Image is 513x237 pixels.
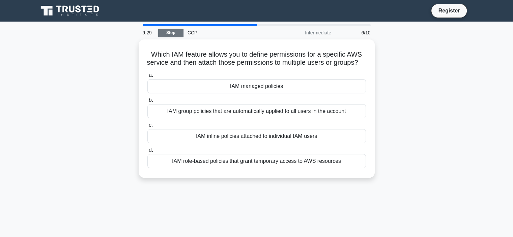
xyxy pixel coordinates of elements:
div: IAM group policies that are automatically applied to all users in the account [147,104,366,118]
h5: Which IAM feature allows you to define permissions for a specific AWS service and then attach tho... [147,50,367,67]
span: b. [149,97,153,103]
span: d. [149,147,153,153]
span: c. [149,122,153,128]
div: IAM managed policies [147,79,366,93]
div: IAM inline policies attached to individual IAM users [147,129,366,143]
div: Intermediate [276,26,335,39]
a: Stop [158,29,183,37]
span: a. [149,72,153,78]
div: CCP [183,26,276,39]
a: Register [434,6,464,15]
div: 6/10 [335,26,375,39]
div: IAM role-based policies that grant temporary access to AWS resources [147,154,366,168]
div: 9:29 [139,26,158,39]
